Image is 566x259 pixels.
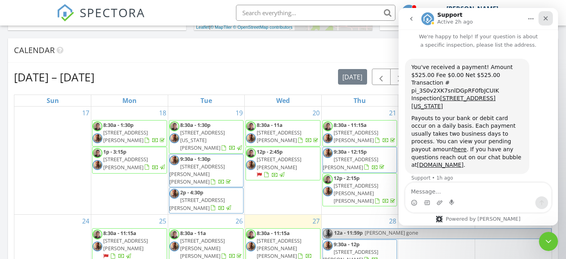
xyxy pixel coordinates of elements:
[92,229,102,239] img: img_2490.jpeg
[169,133,179,143] img: 20170926_22.03.43.jpg
[257,121,320,144] a: 8:30a - 11a [STREET_ADDRESS][PERSON_NAME]
[245,107,322,215] td: Go to August 20, 2025
[323,186,333,196] img: 20170926_22.03.43.jpg
[169,241,179,251] img: 20170926_22.03.43.jpg
[338,69,367,85] button: [DATE]
[169,120,244,154] a: 8:30a - 1:30p [STREET_ADDRESS][US_STATE][PERSON_NAME]
[257,129,301,144] span: [STREET_ADDRESS][PERSON_NAME]
[81,107,91,119] a: Go to August 17, 2025
[323,229,333,239] img: 20170926_22.03.43.jpg
[103,148,166,170] a: 1p - 3:15p [STREET_ADDRESS][PERSON_NAME]
[246,120,320,146] a: 8:30a - 11a [STREET_ADDRESS][PERSON_NAME]
[92,160,102,170] img: 20170926_22.03.43.jpg
[196,25,209,30] a: Leaflet
[311,107,321,119] a: Go to August 20, 2025
[169,189,232,211] a: 2p - 4:30p [STREET_ADDRESS][PERSON_NAME]
[92,121,102,131] img: img_2490.jpeg
[246,229,256,239] img: img_2490.jpeg
[14,69,94,85] h2: [DATE] – [DATE]
[92,241,102,251] img: 20170926_22.03.43.jpg
[169,154,244,188] a: 9:30a - 1:30p [STREET_ADDRESS][PERSON_NAME][PERSON_NAME]
[323,148,333,158] img: 20170926_22.03.43.jpg
[257,121,283,129] span: 8:30a - 11a
[257,156,301,170] span: [STREET_ADDRESS][PERSON_NAME]
[57,11,145,28] a: SPECTORA
[92,148,102,158] img: img_2490.jpeg
[157,215,168,227] a: Go to August 25, 2025
[103,121,166,144] a: 8:30a - 1:30p [STREET_ADDRESS][PERSON_NAME]
[334,174,397,205] a: 12p - 2:15p [STREET_ADDRESS][PERSON_NAME][PERSON_NAME]
[210,25,232,30] a: © MapTiler
[57,4,74,22] img: The Best Home Inspection Software - Spectora
[103,229,136,237] span: 8:30a - 11:15a
[194,24,295,31] div: |
[199,95,214,106] a: Tuesday
[103,129,148,144] span: [STREET_ADDRESS][PERSON_NAME]
[323,241,333,251] img: 20170926_22.03.43.jpg
[180,121,210,129] span: 8:30a - 1:30p
[246,133,256,143] img: 20170926_22.03.43.jpg
[334,148,367,155] span: 9:30a - 12:15p
[169,196,225,211] span: [STREET_ADDRESS][PERSON_NAME]
[323,133,333,143] img: 20170926_22.03.43.jpg
[334,182,378,204] span: [STREET_ADDRESS][PERSON_NAME][PERSON_NAME]
[157,107,168,119] a: Go to August 18, 2025
[323,156,378,170] span: [STREET_ADDRESS][PERSON_NAME]
[169,155,232,186] a: 9:30a - 1:30p [STREET_ADDRESS][PERSON_NAME][PERSON_NAME]
[334,229,363,239] span: 12a - 11:59p
[334,121,397,144] a: 8:30a - 11:15a [STREET_ADDRESS][PERSON_NAME]
[334,241,360,248] span: 9:30a - 12p
[322,173,397,207] a: 12p - 2:15p [STREET_ADDRESS][PERSON_NAME][PERSON_NAME]
[257,148,283,155] span: 12p - 2:45p
[387,215,398,227] a: Go to August 28, 2025
[169,229,179,239] img: img_2490.jpeg
[169,189,179,199] img: 20170926_22.03.43.jpg
[387,107,398,119] a: Go to August 21, 2025
[180,155,210,162] span: 9:30a - 1:30p
[169,155,179,165] img: 20170926_22.03.43.jpg
[92,133,102,143] img: 20170926_22.03.43.jpg
[168,107,245,215] td: Go to August 19, 2025
[92,147,167,173] a: 1p - 3:15p [STREET_ADDRESS][PERSON_NAME]
[169,188,244,214] a: 2p - 4:30p [STREET_ADDRESS][PERSON_NAME]
[390,69,409,85] button: Next
[321,107,398,215] td: Go to August 21, 2025
[169,163,225,185] span: [STREET_ADDRESS][PERSON_NAME][PERSON_NAME]
[103,121,134,129] span: 8:30a - 1:30p
[322,120,397,146] a: 8:30a - 11:15a [STREET_ADDRESS][PERSON_NAME]
[334,121,367,129] span: 8:30a - 11:15a
[180,121,243,152] a: 8:30a - 1:30p [STREET_ADDRESS][US_STATE][PERSON_NAME]
[246,160,256,170] img: 20170926_22.03.43.jpg
[45,95,61,106] a: Sunday
[80,4,145,21] span: SPECTORA
[180,129,225,151] span: [STREET_ADDRESS][US_STATE][PERSON_NAME]
[180,189,203,196] span: 2p - 4:30p
[103,148,126,155] span: 1p - 3:15p
[275,95,291,106] a: Wednesday
[257,148,301,178] a: 12p - 2:45p [STREET_ADDRESS][PERSON_NAME]
[257,229,290,237] span: 8:30a - 11:15a
[234,215,244,227] a: Go to August 26, 2025
[334,174,360,182] span: 12p - 2:15p
[372,69,391,85] button: Previous
[169,121,179,131] img: img_2490.jpeg
[14,107,91,215] td: Go to August 17, 2025
[539,232,558,251] iframe: Intercom live chat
